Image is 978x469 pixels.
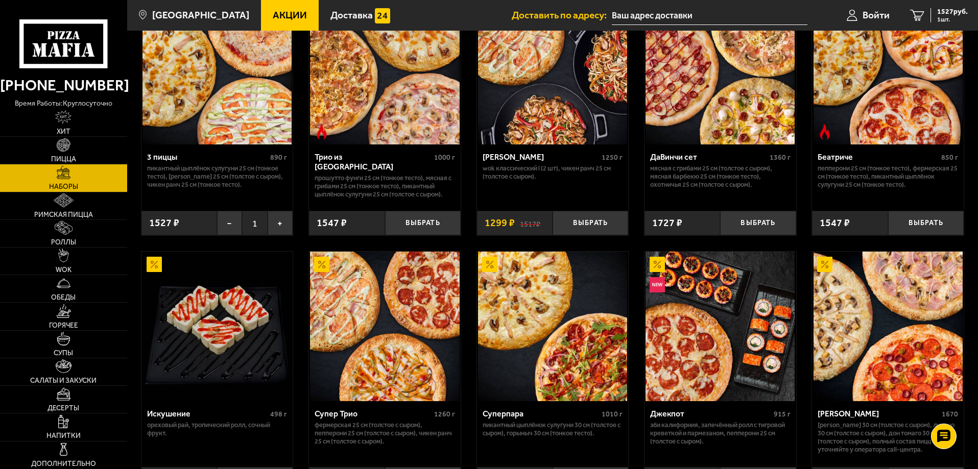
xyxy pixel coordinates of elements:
[720,211,796,236] button: Выбрать
[315,421,455,446] p: Фермерская 25 см (толстое с сыром), Пепперони 25 см (толстое с сыром), Чикен Ранч 25 см (толстое ...
[31,460,96,467] span: Дополнительно
[147,164,288,189] p: Пикантный цыплёнок сулугуни 25 см (тонкое тесто), [PERSON_NAME] 25 см (толстое с сыром), Чикен Ра...
[485,218,515,228] span: 1299 ₽
[650,257,665,272] img: Акционный
[942,410,958,418] span: 1670
[147,421,288,437] p: Ореховый рай, Тропический ролл, Сочный фрукт.
[330,10,373,20] span: Доставка
[814,252,963,401] img: Хет Трик
[51,239,76,246] span: Роллы
[818,421,958,454] p: [PERSON_NAME] 30 см (толстое с сыром), Лучано 30 см (толстое с сыром), Дон Томаго 30 см (толстое ...
[310,252,459,401] img: Супер Трио
[602,153,623,162] span: 1250 г
[646,252,795,401] img: Джекпот
[49,183,78,190] span: Наборы
[56,266,71,274] span: WOK
[817,257,832,272] img: Акционный
[242,211,267,236] span: 1
[612,6,807,25] input: Ваш адрес доставки
[650,164,791,189] p: Мясная с грибами 25 см (толстое с сыром), Мясная Барбекю 25 см (тонкое тесто), Охотничья 25 см (т...
[51,156,76,163] span: Пицца
[315,409,432,418] div: Супер Трио
[147,409,268,418] div: Искушение
[512,10,612,20] span: Доставить по адресу:
[818,152,939,162] div: Беатриче
[483,152,600,162] div: [PERSON_NAME]
[645,252,796,401] a: АкционныйНовинкаДжекпот
[483,409,600,418] div: Суперпара
[47,405,79,412] span: Десерты
[937,8,968,15] span: 1527 руб.
[812,252,964,401] a: АкционныйХет Трик
[483,421,623,437] p: Пикантный цыплёнок сулугуни 30 см (толстое с сыром), Горыныч 30 см (тонкое тесто).
[147,257,162,272] img: Акционный
[268,211,293,236] button: +
[315,152,432,171] div: Трио из [GEOGRAPHIC_DATA]
[314,124,329,139] img: Острое блюдо
[818,164,958,189] p: Пепперони 25 см (тонкое тесто), Фермерская 25 см (тонкое тесто), Пикантный цыплёнок сулугуни 25 с...
[34,211,93,218] span: Римская пицца
[553,211,628,236] button: Выбрать
[51,294,76,301] span: Обеды
[375,8,390,23] img: 15daf4d41897b9f0e9f617042186c801.svg
[152,10,249,20] span: [GEOGRAPHIC_DATA]
[270,153,287,162] span: 890 г
[57,128,70,135] span: Хит
[650,421,791,446] p: Эби Калифорния, Запечённый ролл с тигровой креветкой и пармезаном, Пепперони 25 см (толстое с сыр...
[478,252,627,401] img: Суперпара
[273,10,307,20] span: Акции
[149,218,179,228] span: 1527 ₽
[477,252,629,401] a: АкционныйСуперпара
[652,218,682,228] span: 1727 ₽
[941,153,958,162] span: 850 г
[317,218,347,228] span: 1547 ₽
[482,257,497,272] img: Акционный
[770,153,791,162] span: 1360 г
[30,377,97,384] span: Салаты и закуски
[54,350,73,357] span: Супы
[147,152,268,162] div: 3 пиццы
[46,432,81,439] span: Напитки
[315,174,455,199] p: Прошутто Фунги 25 см (тонкое тесто), Мясная с грибами 25 см (тонкое тесто), Пикантный цыплёнок су...
[650,409,771,418] div: Джекпот
[520,218,540,228] s: 1517 ₽
[650,277,665,292] img: Новинка
[937,16,968,22] span: 1 шт.
[483,164,623,181] p: Wok классический L (2 шт), Чикен Ранч 25 см (толстое с сыром).
[863,10,890,20] span: Войти
[888,211,964,236] button: Выбрать
[270,410,287,418] span: 498 г
[820,218,850,228] span: 1547 ₽
[818,409,939,418] div: [PERSON_NAME]
[774,410,791,418] span: 915 г
[142,252,292,401] img: Искушение
[434,153,455,162] span: 1000 г
[650,152,767,162] div: ДаВинчи сет
[314,257,329,272] img: Акционный
[385,211,461,236] button: Выбрать
[817,124,832,139] img: Острое блюдо
[602,410,623,418] span: 1010 г
[434,410,455,418] span: 1260 г
[309,252,461,401] a: АкционныйСупер Трио
[217,211,242,236] button: −
[49,322,78,329] span: Горячее
[141,252,293,401] a: АкционныйИскушение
